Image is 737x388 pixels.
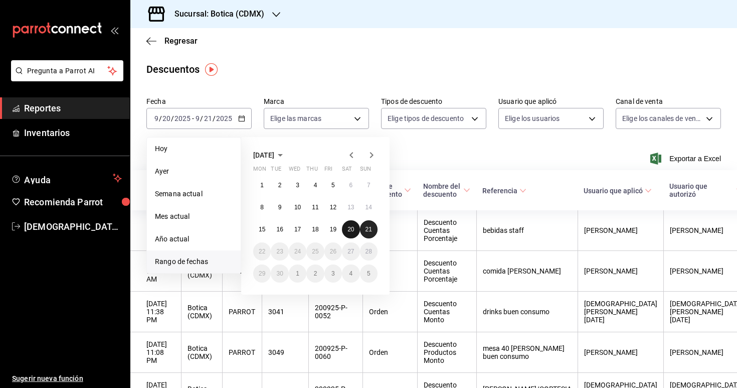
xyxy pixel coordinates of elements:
button: September 8, 2025 [253,198,271,216]
th: [DATE] 11:38 PM [130,292,181,332]
button: September 12, 2025 [324,198,342,216]
th: mesa 40 [PERSON_NAME] buen consumo [476,332,578,373]
span: Reportes [24,101,122,115]
abbr: September 16, 2025 [276,226,283,233]
button: October 1, 2025 [289,265,306,283]
span: Inventarios [24,126,122,140]
button: September 7, 2025 [360,176,378,194]
abbr: October 1, 2025 [296,270,299,277]
span: / [171,114,174,122]
label: Fecha [146,98,252,105]
abbr: Friday [324,166,332,176]
span: Elige las marcas [270,113,321,123]
span: [DEMOGRAPHIC_DATA][PERSON_NAME][DATE] [24,220,122,233]
th: Orden [362,292,417,332]
label: Marca [264,98,369,105]
abbr: September 4, 2025 [314,182,317,189]
abbr: September 14, 2025 [365,204,372,211]
button: September 18, 2025 [306,220,324,238]
th: 3041 [262,292,308,332]
abbr: September 26, 2025 [330,248,336,255]
button: September 17, 2025 [289,220,306,238]
th: Botica (CDMX) [181,332,222,373]
input: -- [154,114,159,122]
abbr: September 1, 2025 [260,182,264,189]
abbr: September 30, 2025 [276,270,283,277]
span: Elige los canales de venta [622,113,702,123]
span: Ayer [155,166,233,177]
span: / [213,114,216,122]
span: Sugerir nueva función [12,373,122,384]
button: September 13, 2025 [342,198,359,216]
button: October 2, 2025 [306,265,324,283]
button: September 10, 2025 [289,198,306,216]
button: September 20, 2025 [342,220,359,238]
button: September 23, 2025 [271,242,288,261]
button: September 24, 2025 [289,242,306,261]
th: [PERSON_NAME] [578,251,663,292]
th: Orden [362,332,417,373]
th: comida [PERSON_NAME] [476,251,578,292]
th: drinks buen consumo [476,292,578,332]
button: October 4, 2025 [342,265,359,283]
button: open_drawer_menu [110,26,118,34]
th: 200925-P-0060 [308,332,362,373]
button: September 19, 2025 [324,220,342,238]
button: September 4, 2025 [306,176,324,194]
abbr: September 7, 2025 [367,182,371,189]
th: [DATE] 01:18 AM [130,251,181,292]
button: September 30, 2025 [271,265,288,283]
th: [PERSON_NAME] [578,332,663,373]
a: Pregunta a Parrot AI [7,73,123,83]
span: Nombre del descuento [423,182,470,198]
span: Exportar a Excel [652,153,721,165]
label: Tipos de descuento [381,98,486,105]
abbr: September 11, 2025 [312,204,318,211]
span: Año actual [155,234,233,244]
abbr: September 27, 2025 [347,248,354,255]
input: ---- [174,114,191,122]
abbr: September 24, 2025 [294,248,301,255]
button: September 21, 2025 [360,220,378,238]
button: Regresar [146,36,198,46]
button: September 28, 2025 [360,242,378,261]
th: 3049 [262,332,308,373]
span: Elige tipos de descuento [388,113,464,123]
abbr: September 21, 2025 [365,226,372,233]
abbr: September 25, 2025 [312,248,318,255]
input: -- [195,114,200,122]
button: September 29, 2025 [253,265,271,283]
button: September 3, 2025 [289,176,306,194]
span: Referencia [482,187,526,195]
span: - [192,114,194,122]
th: Descuento Cuentas Monto [417,292,476,332]
button: September 25, 2025 [306,242,324,261]
img: Tooltip marker [205,63,218,76]
label: Canal de venta [616,98,721,105]
button: September 2, 2025 [271,176,288,194]
button: October 5, 2025 [360,265,378,283]
h3: Sucursal: Botica (CDMX) [166,8,264,20]
input: -- [204,114,213,122]
button: September 22, 2025 [253,242,271,261]
abbr: September 2, 2025 [278,182,282,189]
span: Usuario que aplicó [584,187,652,195]
span: Elige los usuarios [505,113,560,123]
button: [DATE] [253,149,286,161]
th: Descuento Cuentas Porcentaje [417,251,476,292]
span: Recomienda Parrot [24,195,122,209]
abbr: October 3, 2025 [331,270,335,277]
abbr: September 23, 2025 [276,248,283,255]
abbr: Monday [253,166,266,176]
span: Regresar [164,36,198,46]
th: [DATE] 01:34 AM [130,210,181,251]
abbr: September 19, 2025 [330,226,336,233]
abbr: September 5, 2025 [331,182,335,189]
abbr: October 4, 2025 [349,270,352,277]
button: September 1, 2025 [253,176,271,194]
abbr: Tuesday [271,166,281,176]
abbr: Wednesday [289,166,300,176]
abbr: September 20, 2025 [347,226,354,233]
abbr: September 9, 2025 [278,204,282,211]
